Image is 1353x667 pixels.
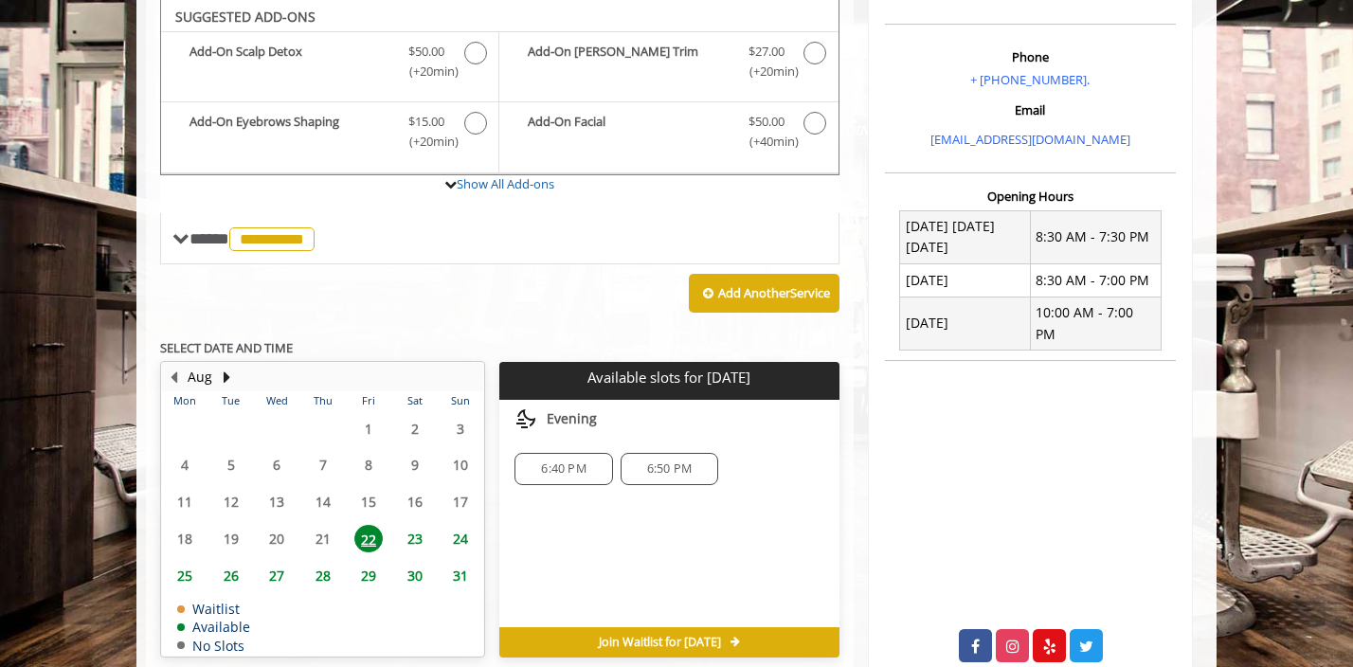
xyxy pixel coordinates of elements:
td: Available [177,620,250,634]
button: Aug [188,367,212,388]
label: Add-On Scalp Detox [171,42,489,86]
span: Join Waitlist for [DATE] [599,635,721,650]
span: $50.00 [408,42,444,62]
td: Select day29 [346,557,391,594]
label: Add-On Beard Trim [509,42,828,86]
span: (+20min ) [399,132,455,152]
th: Tue [207,391,253,410]
th: Fri [346,391,391,410]
h3: Phone [890,50,1171,63]
span: 6:40 PM [541,461,586,477]
td: Select day25 [162,557,207,594]
b: Add-On Facial [528,112,729,152]
span: 24 [446,525,475,552]
td: Select day22 [346,520,391,557]
a: Show All Add-ons [457,175,554,192]
button: Next Month [219,367,234,388]
img: evening slots [514,407,537,430]
div: 6:50 PM [621,453,718,485]
span: 28 [309,562,337,589]
span: $27.00 [749,42,785,62]
b: Add-On Scalp Detox [189,42,389,81]
span: 22 [354,525,383,552]
td: [DATE] [900,264,1031,297]
td: 10:00 AM - 7:00 PM [1030,297,1161,351]
label: Add-On Eyebrows Shaping [171,112,489,156]
span: Evening [547,411,597,426]
th: Thu [299,391,345,410]
td: Select day28 [299,557,345,594]
th: Sun [438,391,484,410]
span: 26 [217,562,245,589]
span: $50.00 [749,112,785,132]
td: [DATE] [DATE] [DATE] [900,210,1031,264]
span: (+20min ) [738,62,794,81]
td: Select day27 [254,557,299,594]
td: 8:30 AM - 7:00 PM [1030,264,1161,297]
span: 6:50 PM [647,461,692,477]
h3: Opening Hours [885,189,1176,203]
button: Add AnotherService [689,274,839,314]
th: Wed [254,391,299,410]
td: No Slots [177,639,250,653]
th: Sat [391,391,437,410]
a: [EMAIL_ADDRESS][DOMAIN_NAME] [930,131,1130,148]
td: Select day31 [438,557,484,594]
span: 25 [171,562,199,589]
td: Waitlist [177,602,250,616]
td: 8:30 AM - 7:30 PM [1030,210,1161,264]
p: Available slots for [DATE] [507,370,831,386]
a: + [PHONE_NUMBER]. [970,71,1090,88]
b: Add-On Eyebrows Shaping [189,112,389,152]
td: [DATE] [900,297,1031,351]
b: Add Another Service [718,284,830,301]
span: (+40min ) [738,132,794,152]
td: Select day24 [438,520,484,557]
td: Select day26 [207,557,253,594]
span: $15.00 [408,112,444,132]
span: 29 [354,562,383,589]
div: 6:40 PM [514,453,612,485]
label: Add-On Facial [509,112,828,156]
th: Mon [162,391,207,410]
b: SUGGESTED ADD-ONS [175,8,316,26]
button: Previous Month [166,367,181,388]
b: SELECT DATE AND TIME [160,339,293,356]
span: 23 [401,525,429,552]
span: 30 [401,562,429,589]
h3: Email [890,103,1171,117]
td: Select day30 [391,557,437,594]
span: (+20min ) [399,62,455,81]
td: Select day23 [391,520,437,557]
span: 31 [446,562,475,589]
b: Add-On [PERSON_NAME] Trim [528,42,729,81]
span: 27 [262,562,291,589]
